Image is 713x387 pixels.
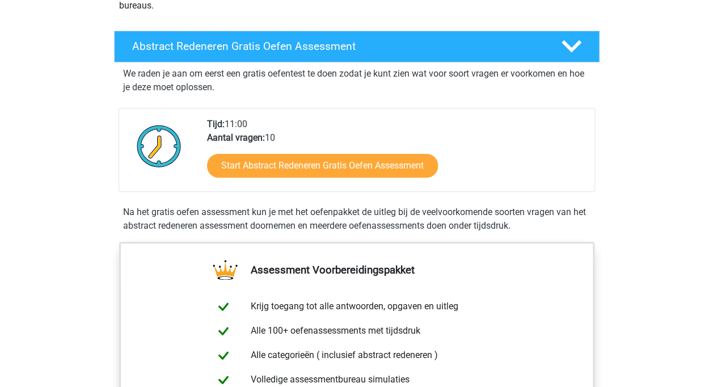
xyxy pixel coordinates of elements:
[123,67,590,94] p: We raden je aan om eerst een gratis oefentest te doen zodat je kunt zien wat voor soort vragen er...
[207,132,265,143] b: Aantal vragen:
[109,31,604,62] a: Abstract Redeneren Gratis Oefen Assessment
[119,205,595,233] div: Na het gratis oefen assessment kun je met het oefenpakket de uitleg bij de veelvoorkomende soorte...
[199,117,594,191] div: 11:00 10
[207,119,225,129] b: Tijd:
[130,117,188,174] img: Klok
[132,40,543,53] h4: Abstract Redeneren Gratis Oefen Assessment
[207,154,438,178] a: Start Abstract Redeneren Gratis Oefen Assessment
